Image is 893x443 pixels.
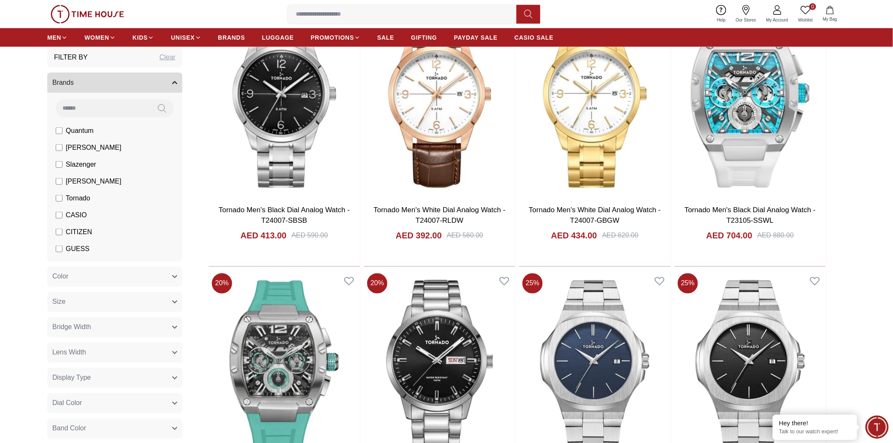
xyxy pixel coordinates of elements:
[373,206,506,225] a: Tornado Men's White Dial Analog Watch - T24007-RLDW
[47,393,182,413] button: Dial Color
[714,17,729,23] span: Help
[47,292,182,312] button: Size
[66,261,91,271] span: ORIENT
[311,33,354,42] span: PROMOTIONS
[52,322,91,332] span: Bridge Width
[52,348,86,358] span: Lens Width
[262,30,294,45] a: LUGGAGE
[731,3,761,25] a: Our Stores
[171,33,195,42] span: UNISEX
[56,178,62,185] input: [PERSON_NAME]
[779,419,851,427] div: Hey there!
[779,428,851,435] p: Talk to our watch expert!
[47,419,182,439] button: Band Color
[818,4,842,24] button: My Bag
[66,210,87,220] span: CASIO
[795,17,816,23] span: Wishlist
[454,33,498,42] span: PAYDAY SALE
[866,416,889,439] div: Chat Widget
[66,176,122,186] span: [PERSON_NAME]
[66,143,122,153] span: [PERSON_NAME]
[56,127,62,134] input: Quantum
[763,17,792,23] span: My Account
[218,30,245,45] a: BRANDS
[47,30,68,45] a: MEN
[706,230,752,241] h4: AED 704.00
[52,297,65,307] span: Size
[218,33,245,42] span: BRANDS
[311,30,360,45] a: PROMOTIONS
[241,230,287,241] h4: AED 413.00
[712,3,731,25] a: Help
[411,30,437,45] a: GIFTING
[396,230,442,241] h4: AED 392.00
[66,126,94,136] span: Quantum
[56,161,62,168] input: Slazenger
[66,244,89,254] span: GUESS
[52,424,86,434] span: Band Color
[514,33,554,42] span: CASIO SALE
[809,3,816,10] span: 0
[47,267,182,287] button: Color
[514,30,554,45] a: CASIO SALE
[758,230,794,240] div: AED 880.00
[47,317,182,338] button: Bridge Width
[54,52,88,62] h3: Filter By
[551,230,597,241] h4: AED 434.00
[52,398,82,408] span: Dial Color
[47,33,61,42] span: MEN
[411,33,437,42] span: GIFTING
[447,230,483,240] div: AED 560.00
[262,33,294,42] span: LUGGAGE
[66,227,92,237] span: CITIZEN
[66,159,96,170] span: Slazenger
[733,17,760,23] span: Our Stores
[47,73,182,93] button: Brands
[685,206,816,225] a: Tornado Men's Black Dial Analog Watch - T23105-SSWL
[133,33,148,42] span: KIDS
[84,30,116,45] a: WOMEN
[820,16,841,22] span: My Bag
[47,343,182,363] button: Lens Width
[602,230,639,240] div: AED 620.00
[454,30,498,45] a: PAYDAY SALE
[56,246,62,252] input: GUESS
[52,373,91,383] span: Display Type
[212,273,232,294] span: 20 %
[52,272,68,282] span: Color
[377,30,394,45] a: SALE
[529,206,661,225] a: Tornado Men's White Dial Analog Watch - T24007-GBGW
[171,30,201,45] a: UNISEX
[377,33,394,42] span: SALE
[367,273,387,294] span: 20 %
[52,78,74,88] span: Brands
[678,273,698,294] span: 25 %
[522,273,543,294] span: 25 %
[793,3,818,25] a: 0Wishlist
[51,5,124,24] img: ...
[47,368,182,388] button: Display Type
[56,212,62,219] input: CASIO
[66,193,90,203] span: Tornado
[56,229,62,235] input: CITIZEN
[84,33,109,42] span: WOMEN
[219,206,350,225] a: Tornado Men's Black Dial Analog Watch - T24007-SBSB
[56,195,62,202] input: Tornado
[56,144,62,151] input: [PERSON_NAME]
[292,230,328,240] div: AED 590.00
[133,30,154,45] a: KIDS
[160,52,176,62] div: Clear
